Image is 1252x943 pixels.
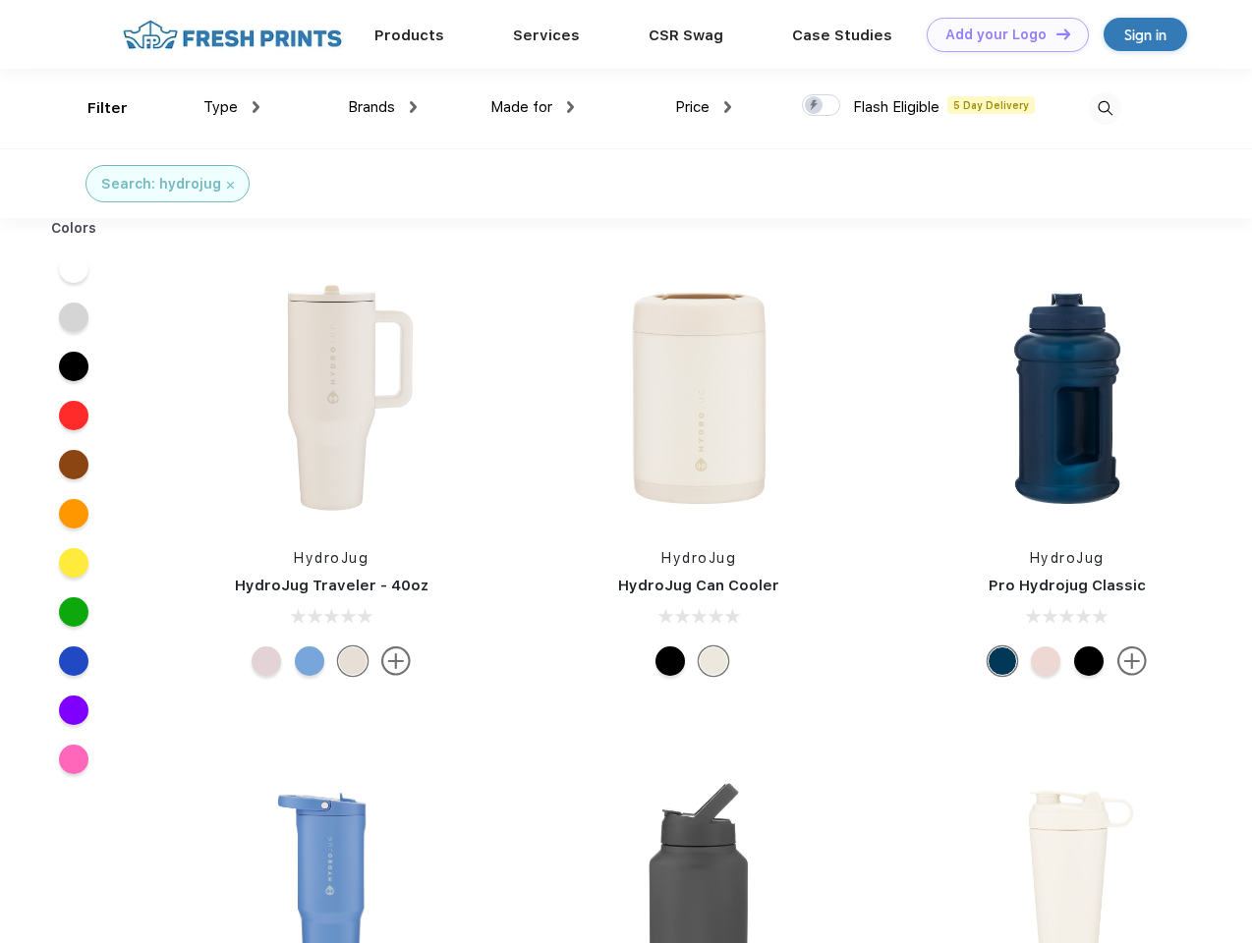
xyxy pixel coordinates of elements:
img: dropdown.png [410,101,417,113]
a: HydroJug Can Cooler [618,577,779,594]
a: HydroJug [294,550,369,566]
div: Cream [338,646,368,676]
div: Colors [36,218,112,239]
img: more.svg [1117,646,1147,676]
div: Add your Logo [945,27,1047,43]
a: Pro Hydrojug Classic [989,577,1146,594]
img: func=resize&h=266 [937,267,1198,528]
img: dropdown.png [567,101,574,113]
div: Navy [988,646,1017,676]
div: Black [1074,646,1104,676]
span: Made for [490,98,552,116]
div: Search: hydrojug [101,174,221,194]
img: dropdown.png [253,101,259,113]
span: Flash Eligible [853,98,939,116]
img: desktop_search.svg [1089,92,1121,125]
span: 5 Day Delivery [947,96,1035,114]
img: func=resize&h=266 [568,267,829,528]
div: Filter [87,97,128,120]
a: HydroJug Traveler - 40oz [235,577,428,594]
img: more.svg [381,646,411,676]
div: Cream [699,646,728,676]
span: Brands [348,98,395,116]
span: Type [203,98,238,116]
a: Sign in [1104,18,1187,51]
div: Pink Sand [252,646,281,676]
a: HydroJug [661,550,736,566]
img: DT [1056,28,1070,39]
img: dropdown.png [724,101,731,113]
img: fo%20logo%202.webp [117,18,348,52]
img: filter_cancel.svg [227,182,234,189]
div: Riptide [295,646,324,676]
div: Sign in [1124,24,1167,46]
div: Pink Sand [1031,646,1060,676]
span: Price [675,98,710,116]
div: Black [655,646,685,676]
a: HydroJug [1030,550,1105,566]
img: func=resize&h=266 [200,267,462,528]
a: Products [374,27,444,44]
